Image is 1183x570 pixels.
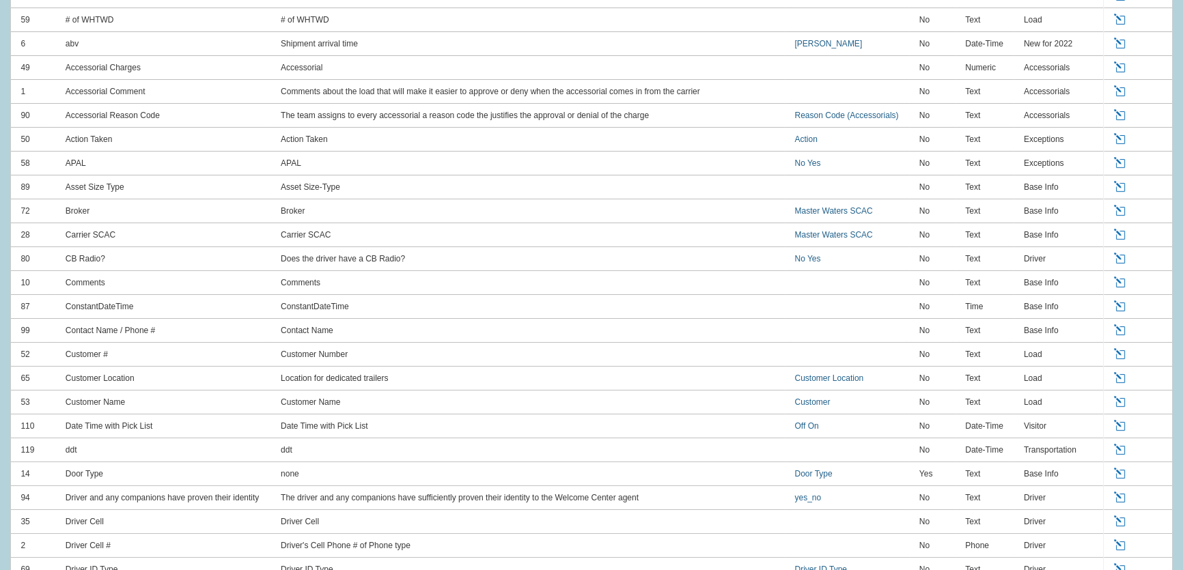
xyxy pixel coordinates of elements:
a: No Yes [794,254,820,263]
td: Base Info [1014,175,1103,199]
span: Core [919,517,930,526]
td: 35 [11,510,55,534]
a: Edit [1113,38,1128,50]
span: Core [919,230,930,240]
span: Core [919,493,930,502]
td: Load [1014,343,1103,367]
td: Customer Location [55,367,270,390]
a: Master Waters SCAC [794,230,872,240]
td: 53 [11,390,55,414]
a: Edit [1113,491,1128,504]
a: Edit [1113,133,1128,145]
td: Driver's Cell Phone # of Phone type [271,534,785,558]
td: Base Info [1014,319,1103,343]
td: Shipment arrival time [271,32,785,56]
td: Phone [956,534,1014,558]
td: The team assigns to every accessorial a reason code the justifies the approval or denial of the c... [271,104,785,128]
td: Carrier SCAC [271,223,785,247]
a: Edit [1113,253,1128,265]
td: # of WHTWD [271,8,785,32]
td: Transportation [1014,438,1103,462]
td: 99 [11,319,55,343]
td: Driver [1014,486,1103,510]
td: Visitor [1014,414,1103,438]
span: Core [919,63,930,72]
td: Text [956,152,1014,175]
td: ConstantDateTime [271,295,785,319]
td: Accessorials [1014,56,1103,80]
td: 89 [11,175,55,199]
td: Load [1014,367,1103,390]
a: Off On [794,421,818,431]
td: 59 [11,8,55,32]
td: Exceptions [1014,128,1103,152]
td: Comments [55,271,270,295]
a: Edit [1113,396,1128,408]
td: Text [956,128,1014,152]
td: Driver [1014,247,1103,271]
td: The driver and any companions have sufficiently proven their identity to the Welcome Center agent [271,486,785,510]
a: Edit [1113,229,1128,241]
td: CB Radio? [55,247,270,271]
td: Text [956,486,1014,510]
span: Core [919,111,930,120]
td: Text [956,175,1014,199]
td: APAL [55,152,270,175]
span: Core [919,87,930,96]
a: Reason Code (Accessorials) [794,111,898,120]
td: Contact Name [271,319,785,343]
a: Edit [1113,85,1128,98]
a: Door Type [794,469,832,479]
a: Edit [1113,515,1128,528]
td: Text [956,8,1014,32]
td: Time [956,295,1014,319]
td: Location for dedicated trailers [271,367,785,390]
td: abv [55,32,270,56]
td: Text [956,271,1014,295]
span: Core [919,15,930,25]
td: 94 [11,486,55,510]
td: Base Info [1014,223,1103,247]
td: Broker [55,199,270,223]
td: Accessorial Comment [55,80,270,104]
td: Base Info [1014,199,1103,223]
td: Accessorials [1014,80,1103,104]
td: Customer # [55,343,270,367]
td: # of WHTWD [55,8,270,32]
td: Date-Time [956,414,1014,438]
td: Text [956,223,1014,247]
span: Core [919,469,933,479]
a: Edit [1113,276,1128,289]
a: Edit [1113,539,1128,552]
td: Driver Cell [55,510,270,534]
td: Date Time with Pick List [55,414,270,438]
td: ddt [55,438,270,462]
td: Text [956,343,1014,367]
a: yes_no [794,493,821,502]
a: Edit [1113,14,1128,26]
td: Driver Cell # [55,534,270,558]
td: New for 2022 [1014,32,1103,56]
td: 65 [11,367,55,390]
td: Comments [271,271,785,295]
td: Comments about the load that will make it easier to approve or deny when the accessorial comes in... [271,80,785,104]
td: 2 [11,534,55,558]
a: Edit [1113,324,1128,337]
span: Core [919,278,930,287]
td: APAL [271,152,785,175]
td: 110 [11,414,55,438]
td: 50 [11,128,55,152]
td: Asset Size-Type [271,175,785,199]
a: Edit [1113,61,1128,74]
td: Text [956,80,1014,104]
td: 1 [11,80,55,104]
span: Core [919,134,930,144]
td: 58 [11,152,55,175]
td: Text [956,319,1014,343]
span: Core [919,326,930,335]
td: 49 [11,56,55,80]
td: Action Taken [271,128,785,152]
td: Asset Size Type [55,175,270,199]
td: 87 [11,295,55,319]
td: Accessorials [1014,104,1103,128]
